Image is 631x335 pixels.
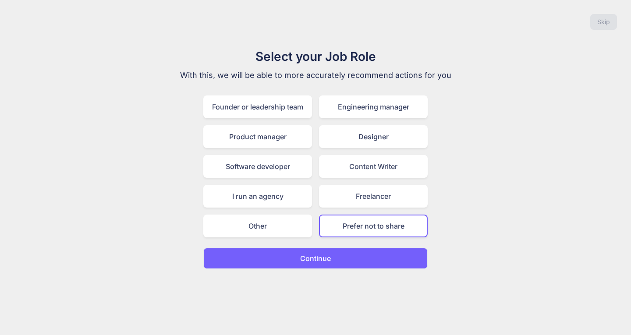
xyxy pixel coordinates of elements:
[203,215,312,237] div: Other
[168,69,463,81] p: With this, we will be able to more accurately recommend actions for you
[168,47,463,66] h1: Select your Job Role
[203,155,312,178] div: Software developer
[203,248,428,269] button: Continue
[319,185,428,208] div: Freelancer
[319,125,428,148] div: Designer
[203,95,312,118] div: Founder or leadership team
[300,253,331,264] p: Continue
[203,125,312,148] div: Product manager
[590,14,617,30] button: Skip
[319,155,428,178] div: Content Writer
[203,185,312,208] div: I run an agency
[319,95,428,118] div: Engineering manager
[319,215,428,237] div: Prefer not to share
